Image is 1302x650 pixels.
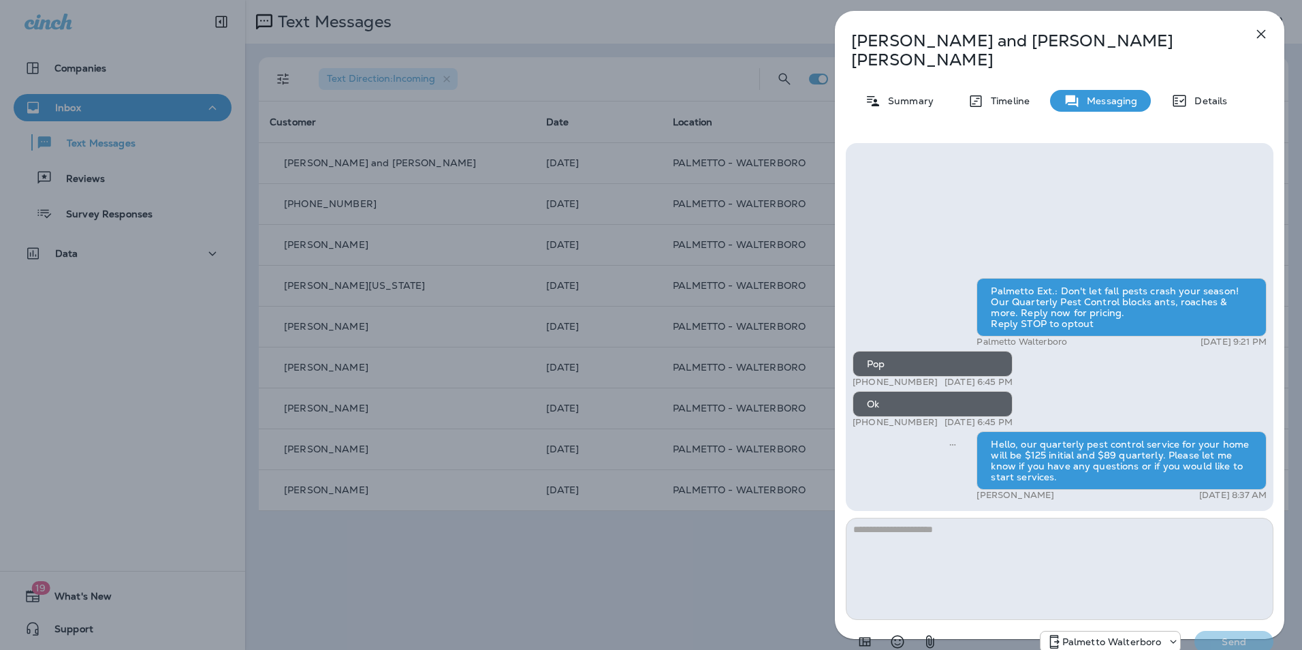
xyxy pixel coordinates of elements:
p: [DATE] 6:45 PM [944,377,1013,388]
div: Pop [853,351,1013,377]
p: Palmetto Walterboro [976,337,1067,347]
span: Sent [949,437,956,450]
p: [DATE] 8:37 AM [1199,490,1267,501]
p: Summary [881,95,934,106]
div: Ok [853,391,1013,417]
div: Hello, our quarterly pest control service for your home will be $125 initial and $89 quarterly. P... [976,431,1267,490]
p: Palmetto Walterboro [1062,636,1162,647]
p: Timeline [984,95,1030,106]
p: [PERSON_NAME] [976,490,1054,501]
p: Messaging [1080,95,1137,106]
p: [DATE] 6:45 PM [944,417,1013,428]
p: [PHONE_NUMBER] [853,417,938,428]
div: Palmetto Ext.: Don't let fall pests crash your season! Our Quarterly Pest Control blocks ants, ro... [976,278,1267,337]
p: [PERSON_NAME] and [PERSON_NAME] [PERSON_NAME] [851,31,1223,69]
p: Details [1188,95,1227,106]
p: [DATE] 9:21 PM [1201,337,1267,347]
p: [PHONE_NUMBER] [853,377,938,388]
div: +1 (843) 549-4955 [1041,634,1181,650]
